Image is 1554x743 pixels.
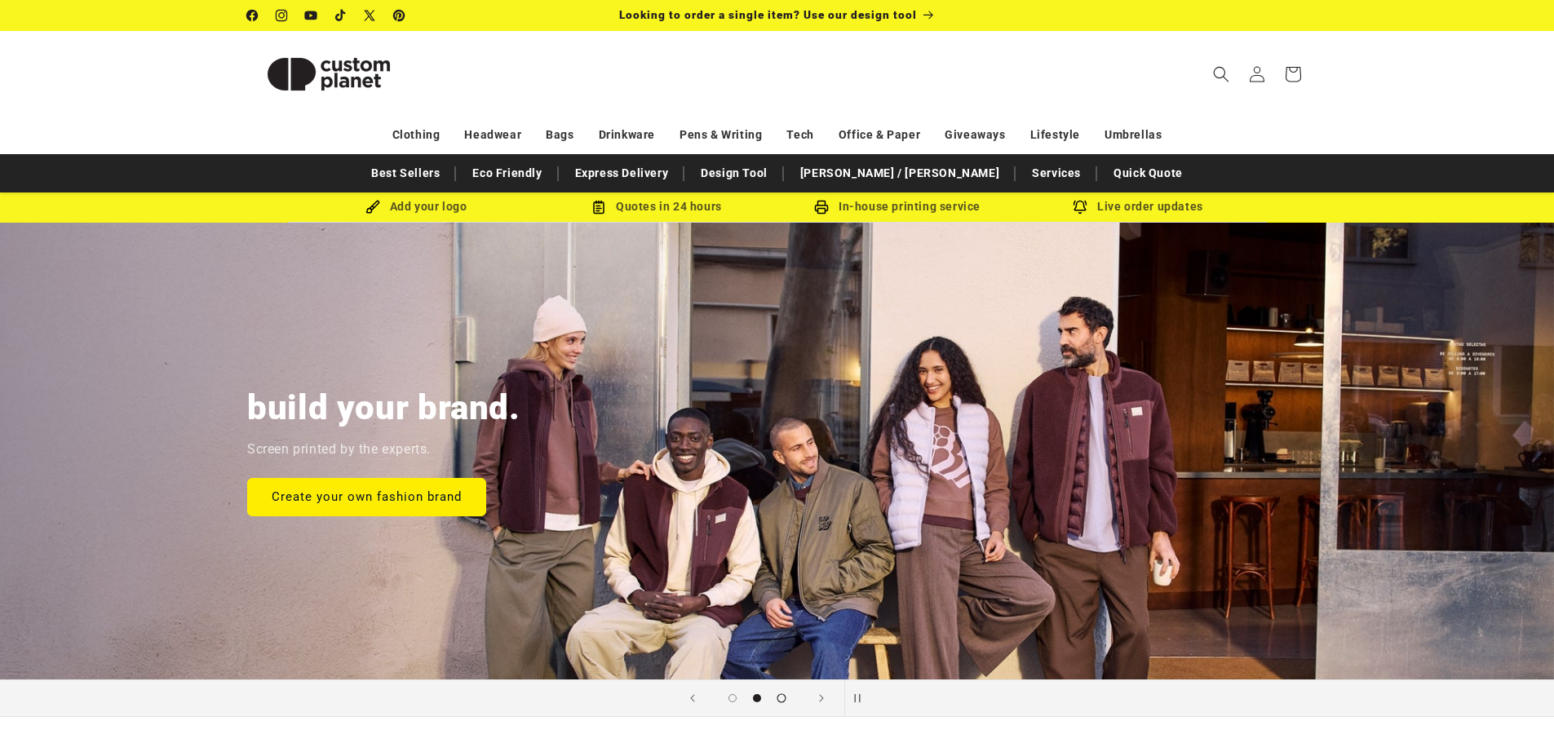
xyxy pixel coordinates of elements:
button: Pause slideshow [844,680,880,716]
button: Load slide 2 of 3 [745,686,769,710]
a: Express Delivery [567,159,677,188]
a: Tech [786,121,813,149]
div: Live order updates [1018,197,1259,217]
button: Load slide 3 of 3 [769,686,794,710]
a: Eco Friendly [464,159,550,188]
button: Next slide [804,680,839,716]
iframe: Chat Widget [1282,567,1554,743]
button: Load slide 1 of 3 [720,686,745,710]
a: Giveaways [945,121,1005,149]
a: Bags [546,121,573,149]
a: Create your own fashion brand [247,477,486,515]
a: Services [1024,159,1089,188]
p: Screen printed by the experts. [247,438,431,462]
a: Pens & Writing [680,121,762,149]
a: Drinkware [599,121,655,149]
div: Quotes in 24 hours [537,197,777,217]
a: Office & Paper [839,121,920,149]
img: In-house printing [814,200,829,214]
h2: build your brand. [247,386,520,430]
a: Design Tool [693,159,776,188]
img: Order updates [1073,200,1087,214]
a: Lifestyle [1030,121,1080,149]
div: Add your logo [296,197,537,217]
a: Quick Quote [1105,159,1191,188]
a: [PERSON_NAME] / [PERSON_NAME] [792,159,1007,188]
a: Headwear [464,121,521,149]
a: Best Sellers [363,159,448,188]
div: In-house printing service [777,197,1018,217]
img: Brush Icon [365,200,380,214]
img: Order Updates Icon [591,200,606,214]
button: Previous slide [675,680,711,716]
a: Umbrellas [1105,121,1162,149]
summary: Search [1203,56,1239,92]
img: Custom Planet [247,38,410,111]
span: Looking to order a single item? Use our design tool [619,8,917,21]
a: Custom Planet [241,31,416,117]
a: Clothing [392,121,441,149]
